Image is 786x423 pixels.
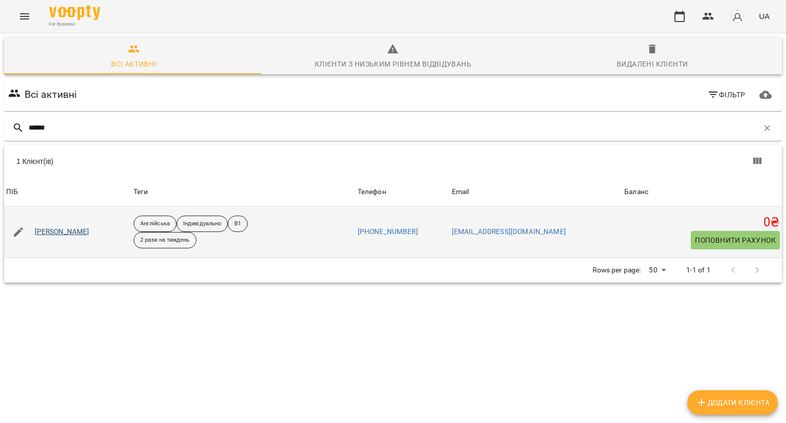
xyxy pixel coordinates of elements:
span: Email [452,186,620,198]
a: [EMAIL_ADDRESS][DOMAIN_NAME] [452,227,566,236]
h5: 0 ₴ [624,215,780,230]
div: Sort [452,186,469,198]
p: 2 рази на тиждень [140,236,190,245]
span: ПІБ [6,186,129,198]
button: UA [755,7,774,26]
span: Поповнити рахунок [695,234,776,246]
div: Table Toolbar [4,145,782,178]
div: 50 [645,263,669,278]
div: Теги [134,186,354,198]
div: Sort [624,186,648,198]
img: Voopty Logo [49,5,100,20]
a: [PHONE_NUMBER] [358,227,418,236]
span: For Business [49,21,100,28]
div: Sort [358,186,386,198]
div: Всі активні [111,58,156,70]
button: Фільтр [703,86,750,104]
img: avatar_s.png [730,9,745,24]
div: 1 Клієнт(ів) [16,156,399,166]
p: Rows per page: [593,265,641,276]
p: Індивідуально [183,220,221,228]
div: Клієнти з низьким рівнем відвідувань [315,58,471,70]
span: Телефон [358,186,448,198]
div: Англійська [134,216,177,232]
button: Показати колонки [745,149,770,174]
p: B1 [234,220,241,228]
div: Баланс [624,186,648,198]
div: Телефон [358,186,386,198]
div: Видалені клієнти [617,58,688,70]
a: [PERSON_NAME] [35,227,90,237]
div: 2 рази на тиждень [134,232,196,248]
span: Фільтр [707,89,746,101]
span: UA [759,11,770,22]
h6: Всі активні [25,87,77,102]
div: Індивідуально [177,216,228,232]
div: ПІБ [6,186,18,198]
button: Поповнити рахунок [691,231,780,249]
div: Sort [6,186,18,198]
div: B1 [228,216,248,232]
p: Англійська [140,220,170,228]
p: 1-1 of 1 [686,265,711,276]
button: Menu [12,4,37,29]
div: Email [452,186,469,198]
span: Баланс [624,186,780,198]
